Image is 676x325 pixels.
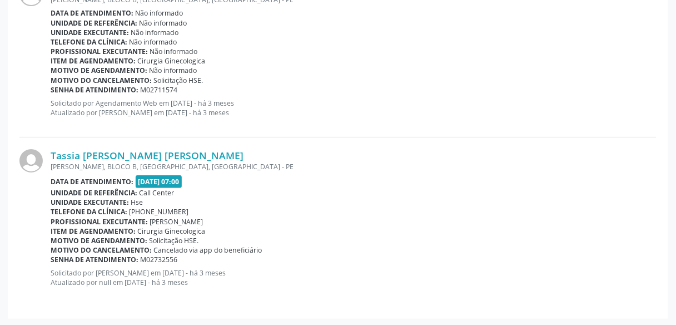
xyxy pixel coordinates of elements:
[51,99,657,117] p: Solicitado por Agendamento Web em [DATE] - há 3 meses Atualizado por [PERSON_NAME] em [DATE] - há...
[51,177,133,186] b: Data de atendimento:
[51,255,138,264] b: Senha de atendimento:
[51,226,136,236] b: Item de agendamento:
[19,149,43,173] img: img
[51,217,148,226] b: Profissional executante:
[150,217,203,226] span: [PERSON_NAME]
[141,85,178,95] span: M02711574
[51,37,127,47] b: Telefone da clínica:
[136,175,182,188] span: [DATE] 07:00
[51,85,138,95] b: Senha de atendimento:
[138,56,206,66] span: Cirurgia Ginecologica
[131,28,179,37] span: Não informado
[131,198,143,207] span: Hse
[51,76,152,85] b: Motivo do cancelamento:
[130,37,177,47] span: Não informado
[51,198,129,207] b: Unidade executante:
[51,18,137,28] b: Unidade de referência:
[130,207,189,216] span: [PHONE_NUMBER]
[51,162,657,171] div: [PERSON_NAME], BLOCO B, [GEOGRAPHIC_DATA], [GEOGRAPHIC_DATA] - PE
[154,245,262,255] span: Cancelado via app do beneficiário
[51,28,129,37] b: Unidade executante:
[51,268,657,287] p: Solicitado por [PERSON_NAME] em [DATE] - há 3 meses Atualizado por null em [DATE] - há 3 meses
[51,56,136,66] b: Item de agendamento:
[51,236,147,245] b: Motivo de agendamento:
[51,66,147,75] b: Motivo de agendamento:
[51,8,133,18] b: Data de atendimento:
[150,66,197,75] span: Não informado
[150,47,198,56] span: Não informado
[51,149,243,161] a: Tassia [PERSON_NAME] [PERSON_NAME]
[51,47,148,56] b: Profissional executante:
[136,8,183,18] span: Não informado
[51,188,137,198] b: Unidade de referência:
[150,236,199,245] span: Solicitação HSE.
[140,18,187,28] span: Não informado
[140,188,175,198] span: Call Center
[51,207,127,216] b: Telefone da clínica:
[141,255,178,264] span: M02732556
[138,226,206,236] span: Cirurgia Ginecologica
[154,76,203,85] span: Solicitação HSE.
[51,245,152,255] b: Motivo do cancelamento:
